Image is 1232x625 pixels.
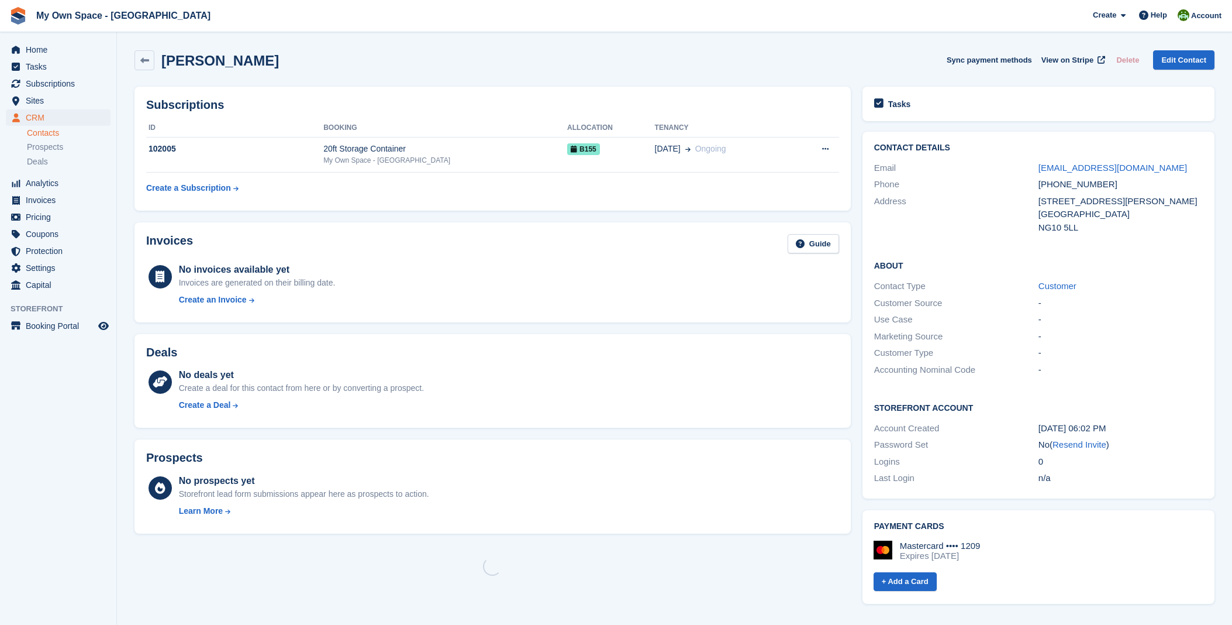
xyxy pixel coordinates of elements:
h2: Prospects [146,451,203,465]
h2: Payment cards [874,522,1203,531]
a: Learn More [179,505,429,517]
div: Learn More [179,505,223,517]
div: No deals yet [179,368,424,382]
div: - [1038,313,1203,327]
div: Expires [DATE] [900,551,981,561]
span: [DATE] [655,143,681,155]
span: B155 [567,143,600,155]
div: Invoices are generated on their billing date. [179,277,336,289]
span: Prospects [27,142,63,153]
a: Deals [27,156,111,168]
a: [EMAIL_ADDRESS][DOMAIN_NAME] [1038,163,1187,173]
div: My Own Space - [GEOGRAPHIC_DATA] [323,155,567,166]
h2: Tasks [888,99,911,109]
span: View on Stripe [1041,54,1093,66]
a: menu [6,175,111,191]
span: Protection [26,243,96,259]
a: menu [6,75,111,92]
a: menu [6,226,111,242]
div: Account Created [874,422,1038,435]
th: Allocation [567,119,654,138]
button: Sync payment methods [947,50,1032,70]
span: Invoices [26,192,96,208]
th: ID [146,119,323,138]
h2: [PERSON_NAME] [161,53,279,68]
a: Edit Contact [1153,50,1214,70]
span: Capital [26,277,96,293]
a: View on Stripe [1037,50,1107,70]
h2: Contact Details [874,143,1203,153]
div: Customer Type [874,346,1038,360]
a: menu [6,92,111,109]
a: Customer [1038,281,1076,291]
button: Delete [1112,50,1144,70]
div: - [1038,297,1203,310]
img: Mastercard Logo [874,541,892,559]
a: Create a Subscription [146,177,239,199]
a: Contacts [27,128,111,139]
a: menu [6,318,111,334]
span: Sites [26,92,96,109]
a: menu [6,192,111,208]
div: Last Login [874,472,1038,485]
a: My Own Space - [GEOGRAPHIC_DATA] [32,6,215,25]
a: menu [6,260,111,276]
div: No [1038,438,1203,452]
div: 102005 [146,143,323,155]
a: Preview store [96,319,111,333]
span: Pricing [26,209,96,225]
div: Mastercard •••• 1209 [900,541,981,551]
span: Ongoing [695,144,726,153]
div: Create a Subscription [146,182,231,194]
div: Logins [874,455,1038,469]
a: Guide [788,234,839,253]
span: Home [26,42,96,58]
a: + Add a Card [874,572,937,592]
th: Booking [323,119,567,138]
div: Address [874,195,1038,235]
div: [GEOGRAPHIC_DATA] [1038,208,1203,221]
div: 0 [1038,455,1203,469]
div: n/a [1038,472,1203,485]
div: Email [874,162,1038,175]
a: menu [6,59,111,75]
span: Account [1191,10,1221,22]
a: Prospects [27,141,111,153]
div: Use Case [874,313,1038,327]
div: Password Set [874,438,1038,452]
span: Help [1151,9,1167,21]
a: menu [6,209,111,225]
span: CRM [26,109,96,126]
div: NG10 5LL [1038,221,1203,235]
h2: Storefront Account [874,401,1203,413]
a: Resend Invite [1052,439,1106,449]
div: [STREET_ADDRESS][PERSON_NAME] [1038,195,1203,208]
div: Customer Source [874,297,1038,310]
div: Contact Type [874,280,1038,293]
div: No invoices available yet [179,263,336,277]
h2: Subscriptions [146,98,839,112]
div: Storefront lead form submissions appear here as prospects to action. [179,488,429,500]
span: Subscriptions [26,75,96,92]
h2: About [874,259,1203,271]
span: Analytics [26,175,96,191]
div: - [1038,330,1203,344]
div: - [1038,346,1203,360]
div: Create a deal for this contact from here or by converting a prospect. [179,382,424,394]
span: Storefront [11,303,116,315]
div: [DATE] 06:02 PM [1038,422,1203,435]
h2: Deals [146,346,177,359]
span: Create [1093,9,1116,21]
img: stora-icon-8386f47178a22dfd0bd8f6a31ec36ba5ce8667c1dd55bd0f319d3a0aa187defe.svg [9,7,27,25]
span: Coupons [26,226,96,242]
div: 20ft Storage Container [323,143,567,155]
div: Marketing Source [874,330,1038,344]
div: - [1038,363,1203,377]
th: Tenancy [655,119,792,138]
a: menu [6,109,111,126]
div: Phone [874,178,1038,191]
a: menu [6,277,111,293]
div: Create an Invoice [179,294,247,306]
a: menu [6,243,111,259]
a: Create an Invoice [179,294,336,306]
